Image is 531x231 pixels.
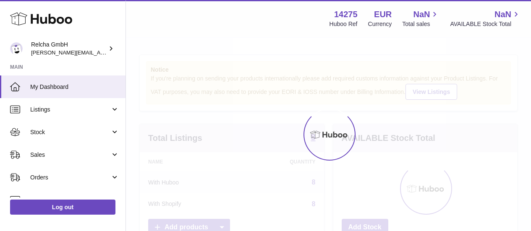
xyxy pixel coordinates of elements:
a: NaN Total sales [402,9,439,28]
span: Orders [30,174,110,182]
span: Stock [30,128,110,136]
strong: EUR [374,9,392,20]
span: Sales [30,151,110,159]
div: Relcha GmbH [31,41,107,57]
img: rachel@consultprestige.com [10,42,23,55]
span: AVAILABLE Stock Total [450,20,521,28]
span: NaN [413,9,430,20]
div: Currency [368,20,392,28]
span: NaN [494,9,511,20]
span: Listings [30,106,110,114]
a: Log out [10,200,115,215]
span: Usage [30,196,119,204]
span: My Dashboard [30,83,119,91]
span: [PERSON_NAME][EMAIL_ADDRESS][DOMAIN_NAME] [31,49,168,56]
div: Huboo Ref [330,20,358,28]
a: NaN AVAILABLE Stock Total [450,9,521,28]
span: Total sales [402,20,439,28]
strong: 14275 [334,9,358,20]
